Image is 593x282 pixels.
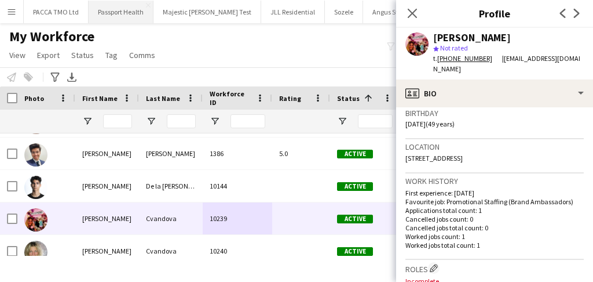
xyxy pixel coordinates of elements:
app-action-btn: Advanced filters [48,70,62,84]
span: My Workforce [9,28,94,45]
p: Cancelled jobs total count: 0 [405,223,584,232]
p: Applications total count: 1 [405,206,584,215]
div: Bio [396,79,593,107]
button: Majestic [PERSON_NAME] Test [153,1,261,23]
span: Rating [279,94,301,103]
div: 10144 [203,170,272,202]
img: Adil Shahbaz [24,143,47,167]
a: Status [67,48,98,63]
span: Active [337,150,373,158]
span: View [9,50,25,60]
span: Workforce ID [210,89,251,107]
a: [PHONE_NUMBER] [437,54,502,63]
span: Active [337,247,373,256]
img: Adriana Cvandova [24,241,47,264]
span: [DATE] (49 years) [405,120,455,128]
span: Not rated [440,44,468,52]
p: Favourite job: Promotional Staffing (Brand Ambassadors) [405,197,584,206]
h3: Profile [396,6,593,21]
input: Last Name Filter Input [167,114,196,128]
span: Comms [129,50,155,60]
button: Angus Steakhouse [363,1,437,23]
div: [PERSON_NAME] [433,32,511,43]
button: Open Filter Menu [146,116,156,126]
button: Open Filter Menu [210,116,220,126]
button: Open Filter Menu [337,116,347,126]
p: Cancelled jobs count: 0 [405,215,584,223]
span: Export [37,50,60,60]
div: Cvandova [139,235,203,267]
h3: Work history [405,176,584,186]
div: 10239 [203,203,272,234]
div: De la [PERSON_NAME] [139,170,203,202]
p: Worked jobs total count: 1 [405,241,584,250]
app-action-btn: Export XLSX [65,70,79,84]
h3: Location [405,142,584,152]
p: First experience: [DATE] [405,189,584,197]
div: 10240 [203,235,272,267]
a: Comms [125,48,160,63]
button: PACCA TMO Ltd [24,1,89,23]
a: View [5,48,30,63]
div: [PERSON_NAME] [75,170,139,202]
span: First Name [82,94,118,103]
div: [PERSON_NAME] [139,138,203,169]
button: Open Filter Menu [82,116,93,126]
h3: Roles [405,262,584,274]
span: Active [337,182,373,191]
div: [PERSON_NAME] [75,138,139,169]
span: Photo [24,94,44,103]
img: Adrian De la Rosa Sanchez [24,176,47,199]
span: | [EMAIL_ADDRESS][DOMAIN_NAME] [433,54,580,73]
span: Last Name [146,94,180,103]
span: Tag [105,50,118,60]
span: [STREET_ADDRESS] [405,154,463,162]
div: Cvandova [139,203,203,234]
input: Workforce ID Filter Input [230,114,265,128]
span: Status [71,50,94,60]
h3: Birthday [405,108,584,118]
img: Adriana Cvandova [24,208,47,232]
div: [PERSON_NAME] [75,203,139,234]
span: Active [337,215,373,223]
button: Passport Health [89,1,153,23]
button: Sozele [325,1,363,23]
div: 5.0 [272,138,330,169]
div: t. [433,53,502,64]
div: [PERSON_NAME] [75,235,139,267]
a: Tag [101,48,122,63]
input: First Name Filter Input [103,114,132,128]
p: Worked jobs count: 1 [405,232,584,241]
div: 1386 [203,138,272,169]
span: Status [337,94,360,103]
a: Export [32,48,64,63]
button: JLL Residential [261,1,325,23]
input: Status Filter Input [358,114,393,128]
